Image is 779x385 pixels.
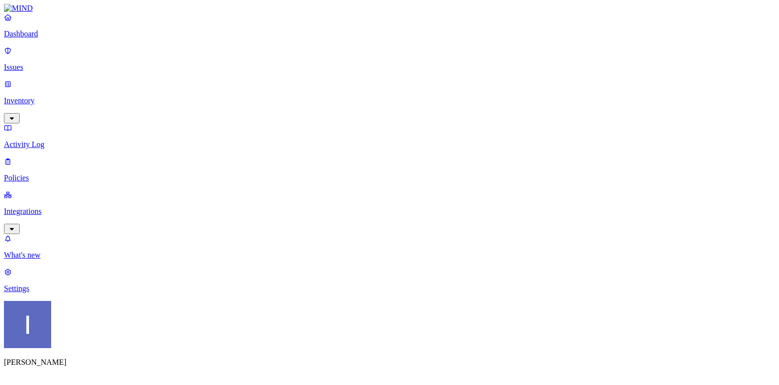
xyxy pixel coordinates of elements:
[4,30,775,38] p: Dashboard
[4,63,775,72] p: Issues
[4,123,775,149] a: Activity Log
[4,96,775,105] p: Inventory
[4,207,775,216] p: Integrations
[4,13,775,38] a: Dashboard
[4,358,775,367] p: [PERSON_NAME]
[4,157,775,182] a: Policies
[4,284,775,293] p: Settings
[4,4,775,13] a: MIND
[4,234,775,260] a: What's new
[4,251,775,260] p: What's new
[4,4,33,13] img: MIND
[4,190,775,233] a: Integrations
[4,174,775,182] p: Policies
[4,301,51,348] img: Itai Schwartz
[4,267,775,293] a: Settings
[4,140,775,149] p: Activity Log
[4,46,775,72] a: Issues
[4,80,775,122] a: Inventory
